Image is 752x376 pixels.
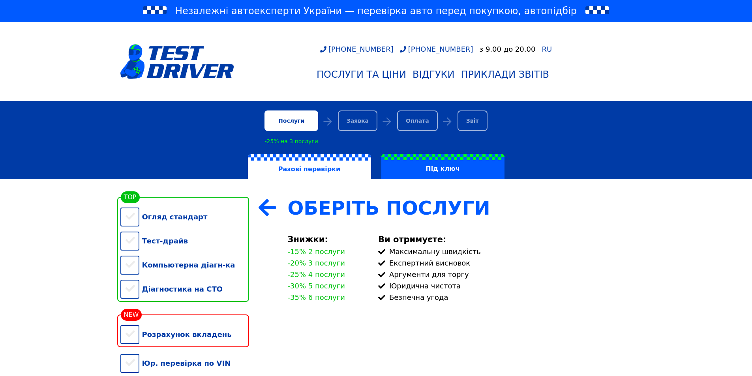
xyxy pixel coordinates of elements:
[264,110,318,131] div: Послуги
[400,45,473,53] a: [PHONE_NUMBER]
[397,110,438,131] div: Оплата
[288,270,345,279] div: -25% 4 послуги
[120,25,234,98] a: logotype@3x
[378,235,632,244] div: Ви отримуєте:
[264,138,318,144] div: -25% на 3 послуги
[120,277,249,301] div: Діагностика на СТО
[409,66,458,83] a: Відгуки
[378,282,632,290] div: Юридична чистота
[320,45,394,53] a: [PHONE_NUMBER]
[120,322,249,346] div: Розрахунок вкладень
[378,270,632,279] div: Аргументи для торгу
[381,154,504,179] label: Під ключ
[413,69,455,80] div: Відгуки
[542,46,552,53] a: RU
[288,259,345,267] div: -20% 3 послуги
[313,66,409,83] a: Послуги та Ціни
[480,45,536,53] div: з 9.00 до 20.00
[317,69,406,80] div: Послуги та Ціни
[458,110,488,131] div: Звіт
[288,235,369,244] div: Знижки:
[120,205,249,229] div: Огляд стандарт
[378,247,632,256] div: Максимальну швидкість
[175,5,577,17] span: Незалежні автоексперти України — перевірка авто перед покупкою, автопідбір
[120,253,249,277] div: Компьютерна діагн-ка
[120,44,234,79] img: logotype@3x
[288,282,345,290] div: -30% 5 послуги
[248,154,371,180] label: Разові перевірки
[120,351,249,375] div: Юр. перевірка по VIN
[461,69,549,80] div: Приклади звітів
[338,110,377,131] div: Заявка
[378,259,632,267] div: Експертний висновок
[288,197,632,219] div: Оберіть Послуги
[542,45,552,53] span: RU
[120,229,249,253] div: Тест-драйв
[376,154,510,179] a: Під ключ
[378,293,632,301] div: Безпечна угода
[288,247,345,256] div: -15% 2 послуги
[458,66,552,83] a: Приклади звітів
[288,293,345,301] div: -35% 6 послуги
